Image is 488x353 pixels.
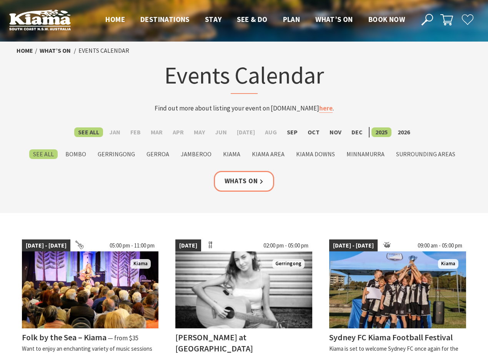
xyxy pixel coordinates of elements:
[22,239,70,252] span: [DATE] - [DATE]
[22,251,159,328] img: Folk by the Sea - Showground Pavilion
[175,239,201,252] span: [DATE]
[190,127,209,137] label: May
[304,127,323,137] label: Oct
[248,149,288,159] label: Kiama Area
[371,127,391,137] label: 2025
[105,15,125,24] span: Home
[219,149,244,159] label: Kiama
[326,127,345,137] label: Nov
[93,103,395,114] p: Find out more about listing your event on [DOMAIN_NAME] .
[29,149,58,159] label: See All
[214,171,275,191] a: Whats On
[261,127,281,137] label: Aug
[108,334,138,342] span: ⁠— from $35
[94,149,139,159] label: Gerringong
[98,13,413,26] nav: Main Menu
[283,15,300,24] span: Plan
[329,332,453,343] h4: Sydney FC Kiama Football Festival
[9,9,71,30] img: Kiama Logo
[143,149,173,159] label: Gerroa
[329,239,378,252] span: [DATE] - [DATE]
[106,239,158,252] span: 05:00 pm - 11:00 pm
[260,239,312,252] span: 02:00 pm - 05:00 pm
[319,104,333,113] a: here
[17,47,33,55] a: Home
[78,46,129,56] li: Events Calendar
[127,127,145,137] label: Feb
[233,127,259,137] label: [DATE]
[272,259,305,269] span: Gerringong
[62,149,90,159] label: Bombo
[22,332,107,343] h4: Folk by the Sea – Kiama
[237,15,267,24] span: See & Do
[177,149,215,159] label: Jamberoo
[329,251,466,328] img: sfc-kiama-football-festival-2
[140,15,190,24] span: Destinations
[438,259,458,269] span: Kiama
[40,47,71,55] a: What’s On
[93,60,395,94] h1: Events Calendar
[394,127,414,137] label: 2026
[205,15,222,24] span: Stay
[283,127,301,137] label: Sep
[147,127,167,137] label: Mar
[74,127,103,137] label: See All
[105,127,124,137] label: Jan
[348,127,366,137] label: Dec
[343,149,388,159] label: Minnamurra
[211,127,231,137] label: Jun
[414,239,466,252] span: 09:00 am - 05:00 pm
[292,149,339,159] label: Kiama Downs
[130,259,151,269] span: Kiama
[169,127,188,137] label: Apr
[175,251,312,328] img: Tayah Larsen
[368,15,405,24] span: Book now
[315,15,353,24] span: What’s On
[392,149,459,159] label: Surrounding Areas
